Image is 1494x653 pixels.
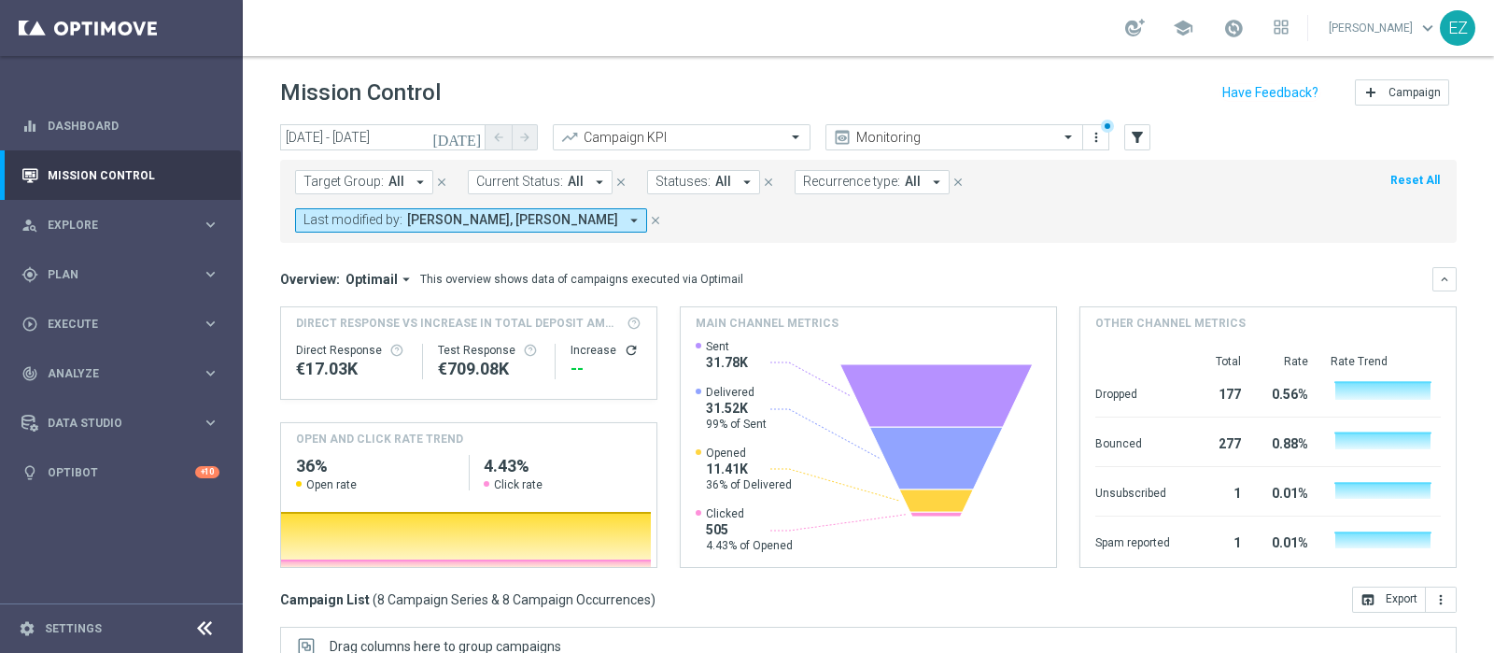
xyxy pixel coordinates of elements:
span: [PERSON_NAME], [PERSON_NAME] [407,212,618,228]
a: Optibot [48,447,195,497]
div: €709,080 [438,358,541,380]
span: Data Studio [48,418,202,429]
span: 36% of Delivered [706,477,792,492]
div: Total [1192,354,1241,369]
button: track_changes Analyze keyboard_arrow_right [21,366,220,381]
h4: Main channel metrics [696,315,839,332]
i: keyboard_arrow_right [202,364,219,382]
div: There are unsaved changes [1101,120,1114,133]
span: Target Group: [303,174,384,190]
span: Opened [706,446,792,461]
i: keyboard_arrow_right [202,265,219,283]
h4: OPEN AND CLICK RATE TREND [296,431,463,447]
div: 277 [1192,427,1241,457]
span: Recurrence type: [803,174,900,190]
span: Click rate [494,477,543,492]
div: 0.01% [1263,526,1308,556]
span: Explore [48,220,202,231]
span: Direct Response VS Increase In Total Deposit Amount [296,315,621,332]
span: Campaign [1388,86,1441,99]
i: arrow_drop_down [398,271,415,288]
div: equalizer Dashboard [21,119,220,134]
div: Rate [1263,354,1308,369]
div: 177 [1192,377,1241,407]
span: Statuses: [655,174,711,190]
button: Optimail arrow_drop_down [340,271,420,288]
h1: Mission Control [280,79,441,106]
i: close [435,176,448,189]
h4: Other channel metrics [1095,315,1246,332]
button: [DATE] [430,124,486,152]
i: close [762,176,775,189]
span: Delivered [706,385,767,400]
span: All [905,174,921,190]
span: All [715,174,731,190]
span: Clicked [706,506,793,521]
i: arrow_drop_down [626,212,642,229]
div: Optibot [21,447,219,497]
i: gps_fixed [21,266,38,283]
button: close [760,172,777,192]
span: All [568,174,584,190]
i: arrow_drop_down [591,174,608,191]
button: close [433,172,450,192]
span: Current Status: [476,174,563,190]
div: Explore [21,217,202,234]
button: filter_alt [1124,124,1150,150]
i: open_in_browser [1360,592,1375,607]
multiple-options-button: Export to CSV [1352,591,1457,606]
a: [PERSON_NAME]keyboard_arrow_down [1327,14,1440,42]
i: arrow_forward [518,131,531,144]
span: All [388,174,404,190]
h2: 4.43% [484,455,641,477]
div: Bounced [1095,427,1170,457]
button: Data Studio keyboard_arrow_right [21,416,220,431]
div: This overview shows data of campaigns executed via Optimail [420,271,743,288]
h3: Overview: [280,271,340,288]
div: Dashboard [21,101,219,150]
i: equalizer [21,118,38,135]
ng-select: Campaign KPI [553,124,810,150]
button: close [647,210,664,231]
button: close [950,172,966,192]
div: Direct Response [296,343,407,358]
div: Spam reported [1095,526,1170,556]
button: arrow_back [486,124,512,150]
div: 0.01% [1263,476,1308,506]
div: 0.88% [1263,427,1308,457]
i: close [951,176,965,189]
i: arrow_back [492,131,505,144]
span: 31.78K [706,354,748,371]
span: 505 [706,521,793,538]
span: Optimail [345,271,398,288]
span: school [1173,18,1193,38]
span: Last modified by: [303,212,402,228]
i: keyboard_arrow_right [202,216,219,234]
i: add [1363,85,1378,100]
button: open_in_browser Export [1352,587,1426,613]
div: Test Response [438,343,541,358]
div: +10 [195,466,219,478]
i: [DATE] [432,129,483,146]
input: Have Feedback? [1222,86,1318,99]
div: Rate Trend [1331,354,1441,369]
div: 0.56% [1263,377,1308,407]
span: 11.41K [706,461,792,477]
span: Analyze [48,368,202,379]
i: more_vert [1089,130,1104,145]
span: ) [651,591,655,608]
button: play_circle_outline Execute keyboard_arrow_right [21,317,220,332]
div: Plan [21,266,202,283]
div: -- [571,358,641,380]
i: keyboard_arrow_right [202,414,219,432]
h2: 36% [296,455,454,477]
div: gps_fixed Plan keyboard_arrow_right [21,267,220,282]
span: 8 Campaign Series & 8 Campaign Occurrences [377,591,651,608]
button: Mission Control [21,168,220,183]
button: close [613,172,629,192]
a: Dashboard [48,101,219,150]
